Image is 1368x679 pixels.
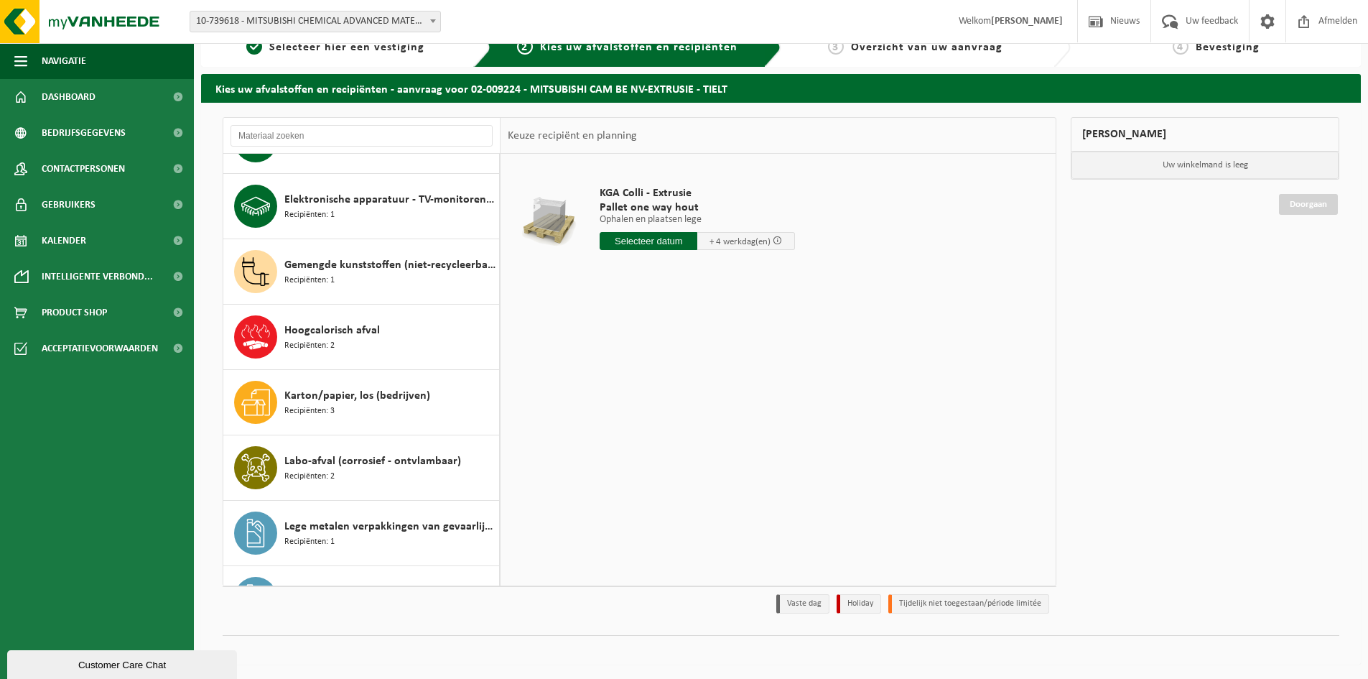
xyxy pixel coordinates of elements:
span: Intelligente verbond... [42,259,153,295]
span: 3 [828,39,844,55]
li: Vaste dag [776,594,829,614]
span: Bevestiging [1196,42,1260,53]
span: Lege metalen verpakkingen van gevaarlijke stoffen [284,518,495,535]
span: Elektronische apparatuur - TV-monitoren (TVM) [284,191,495,208]
span: Hoogcalorisch afval [284,322,380,339]
span: KGA Colli - Extrusie [600,186,795,200]
span: 4 [1173,39,1188,55]
span: Dashboard [42,79,96,115]
span: Pallet one way hout [600,200,795,215]
button: Lege verontreinigde IBC [223,566,500,632]
li: Tijdelijk niet toegestaan/période limitée [888,594,1049,614]
span: Contactpersonen [42,151,125,187]
span: Lege verontreinigde IBC [284,583,401,601]
span: Gebruikers [42,187,96,223]
span: Navigatie [42,43,86,79]
span: Recipiënten: 1 [284,535,335,549]
input: Selecteer datum [600,232,697,250]
span: Kalender [42,223,86,259]
span: 10-739618 - MITSUBISHI CHEMICAL ADVANCED MATERIALS NV - TIELT [190,11,440,32]
div: Keuze recipiënt en planning [501,118,644,154]
li: Holiday [837,594,881,614]
span: 1 [246,39,262,55]
span: Gemengde kunststoffen (niet-recycleerbaar), exclusief PVC [284,257,495,274]
span: Labo-afval (corrosief - ontvlambaar) [284,453,461,470]
strong: [PERSON_NAME] [991,16,1063,27]
button: Lege metalen verpakkingen van gevaarlijke stoffen Recipiënten: 1 [223,501,500,566]
input: Materiaal zoeken [231,125,493,147]
button: Labo-afval (corrosief - ontvlambaar) Recipiënten: 2 [223,435,500,501]
div: [PERSON_NAME] [1071,117,1339,152]
iframe: chat widget [7,647,240,679]
a: Doorgaan [1279,194,1338,215]
span: + 4 werkdag(en) [709,237,771,246]
span: Recipiënten: 3 [284,405,335,418]
span: Bedrijfsgegevens [42,115,126,151]
span: Recipiënten: 1 [284,208,335,222]
span: Kies uw afvalstoffen en recipiënten [540,42,737,53]
span: Karton/papier, los (bedrijven) [284,387,430,405]
span: Recipiënten: 2 [284,339,335,353]
h2: Kies uw afvalstoffen en recipiënten - aanvraag voor 02-009224 - MITSUBISHI CAM BE NV-EXTRUSIE - T... [201,74,1361,102]
span: Recipiënten: 1 [284,274,335,287]
p: Ophalen en plaatsen lege [600,215,795,225]
button: Hoogcalorisch afval Recipiënten: 2 [223,305,500,370]
span: Overzicht van uw aanvraag [851,42,1002,53]
span: Recipiënten: 2 [284,470,335,484]
span: 2 [517,39,533,55]
button: Gemengde kunststoffen (niet-recycleerbaar), exclusief PVC Recipiënten: 1 [223,239,500,305]
span: 10-739618 - MITSUBISHI CHEMICAL ADVANCED MATERIALS NV - TIELT [190,11,441,32]
span: Product Shop [42,295,107,331]
span: Acceptatievoorwaarden [42,331,158,366]
button: Karton/papier, los (bedrijven) Recipiënten: 3 [223,370,500,435]
a: 1Selecteer hier een vestiging [208,39,462,56]
button: Elektronische apparatuur - TV-monitoren (TVM) Recipiënten: 1 [223,174,500,239]
p: Uw winkelmand is leeg [1071,152,1339,179]
span: Selecteer hier een vestiging [269,42,424,53]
